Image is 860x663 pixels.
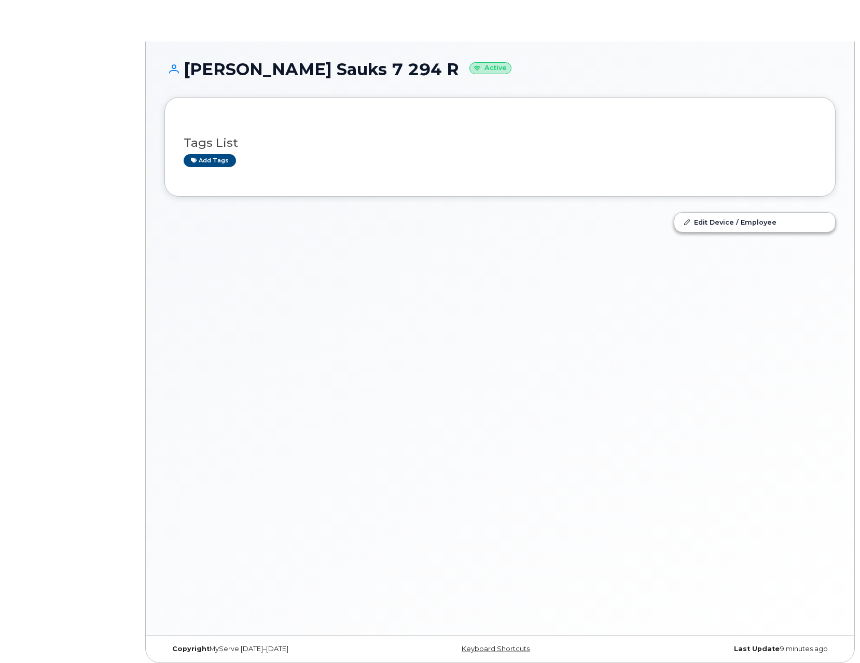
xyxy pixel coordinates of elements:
[184,154,236,167] a: Add tags
[164,60,836,78] h1: [PERSON_NAME] Sauks 7 294 R
[184,136,816,149] h3: Tags List
[469,62,511,74] small: Active
[734,645,780,653] strong: Last Update
[674,213,835,231] a: Edit Device / Employee
[164,645,388,653] div: MyServe [DATE]–[DATE]
[462,645,530,653] a: Keyboard Shortcuts
[172,645,210,653] strong: Copyright
[612,645,836,653] div: 9 minutes ago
